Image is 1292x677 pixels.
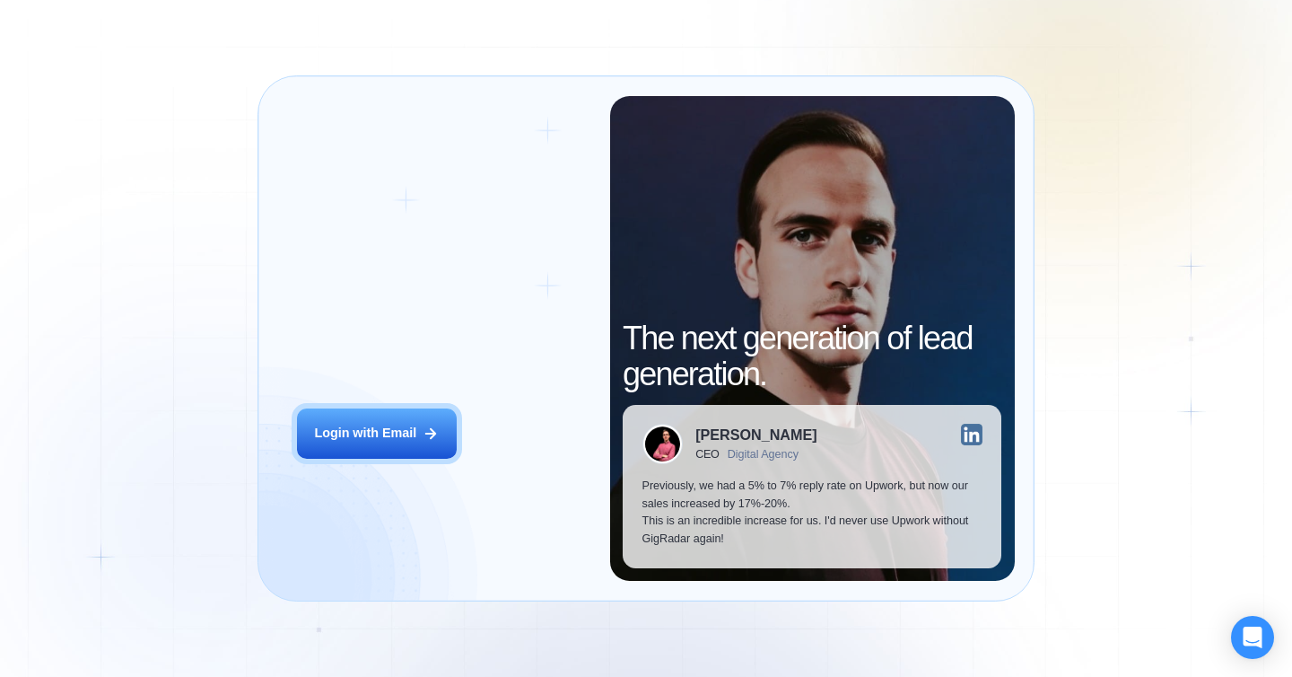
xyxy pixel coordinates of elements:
[695,448,720,461] div: CEO
[642,478,982,549] p: Previously, we had a 5% to 7% reply rate on Upwork, but now our sales increased by 17%-20%. This ...
[623,321,1001,391] h2: The next generation of lead generation.
[1231,616,1274,659] div: Open Intercom Messenger
[695,427,816,442] div: [PERSON_NAME]
[728,448,799,461] div: Digital Agency
[297,409,457,459] button: Login with Email
[314,425,416,443] div: Login with Email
